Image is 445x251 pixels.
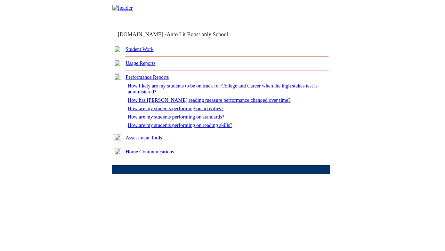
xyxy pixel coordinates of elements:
a: How likely are my students to be on track for College and Career when the high stakes test is adm... [128,83,317,94]
nobr: Auto Lit Boost only School [167,31,228,37]
a: Usage Reports [126,60,155,66]
a: How has [PERSON_NAME] reading measure performance changed over time? [128,97,290,103]
a: How are my students performing on activities? [128,106,223,111]
a: Student Work [126,46,153,52]
a: How are my students performing on reading skills? [128,122,232,128]
img: header [112,5,133,11]
img: plus.gif [114,148,121,154]
img: plus.gif [114,46,121,52]
td: [DOMAIN_NAME] - [118,31,245,38]
a: Home Communications [126,149,174,154]
img: plus.gif [114,60,121,66]
a: Performance Reports [126,74,169,80]
img: plus.gif [114,134,121,140]
a: How are my students performing on standards? [128,114,224,120]
img: minus.gif [114,74,121,80]
a: Assessment Tools [126,135,162,140]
